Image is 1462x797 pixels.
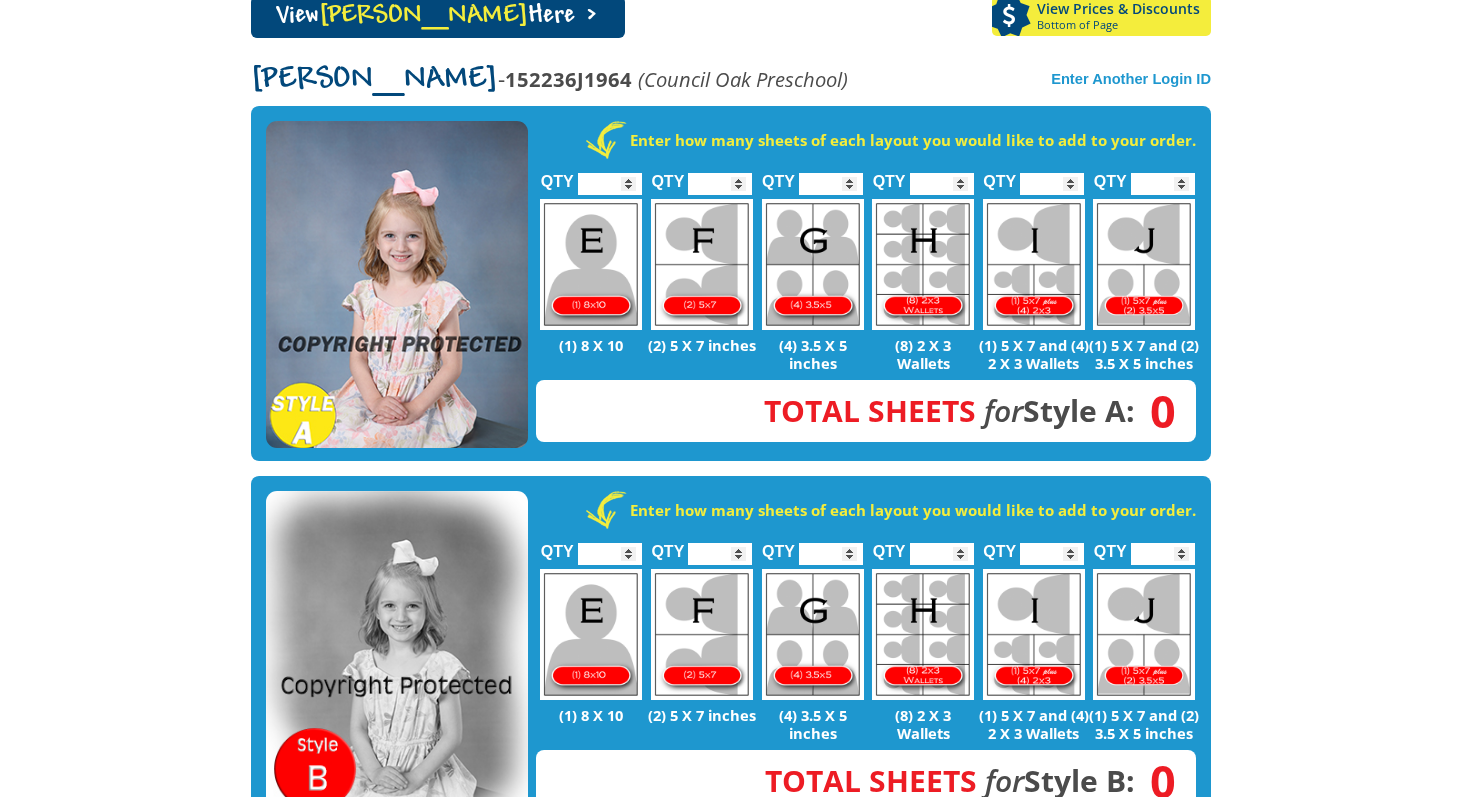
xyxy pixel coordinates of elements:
[983,199,1085,330] img: I
[540,569,642,700] img: E
[762,569,864,700] img: G
[536,336,647,354] p: (1) 8 X 10
[651,199,753,330] img: F
[764,390,976,431] span: Total Sheets
[868,706,979,742] p: (8) 2 X 3 Wallets
[651,569,753,700] img: F
[978,336,1089,372] p: (1) 5 X 7 and (4) 2 X 3 Wallets
[762,199,864,330] img: G
[983,521,1016,570] label: QTY
[764,390,1135,431] strong: Style A:
[266,121,528,449] img: STYLE A
[251,64,498,96] span: [PERSON_NAME]
[1094,151,1127,200] label: QTY
[1089,336,1200,372] p: (1) 5 X 7 and (2) 3.5 X 5 inches
[1093,199,1195,330] img: J
[541,521,574,570] label: QTY
[1089,706,1200,742] p: (1) 5 X 7 and (2) 3.5 X 5 inches
[319,3,528,30] span: [PERSON_NAME]
[651,521,684,570] label: QTY
[651,151,684,200] label: QTY
[541,151,574,200] label: QTY
[251,68,848,91] p: -
[536,706,647,724] p: (1) 8 X 10
[978,706,1089,742] p: (1) 5 X 7 and (4) 2 X 3 Wallets
[505,65,632,93] strong: 152236J1964
[1094,521,1127,570] label: QTY
[757,336,868,372] p: (4) 3.5 X 5 inches
[1037,19,1211,31] span: Bottom of Page
[762,521,795,570] label: QTY
[630,130,1196,150] strong: Enter how many sheets of each layout you would like to add to your order.
[1093,569,1195,700] img: J
[540,199,642,330] img: E
[873,521,906,570] label: QTY
[983,569,1085,700] img: I
[1051,71,1211,87] a: Enter Another Login ID
[872,199,974,330] img: H
[984,390,1023,431] em: for
[1135,770,1176,792] span: 0
[647,336,758,354] p: (2) 5 X 7 inches
[872,569,974,700] img: H
[868,336,979,372] p: (8) 2 X 3 Wallets
[630,500,1196,520] strong: Enter how many sheets of each layout you would like to add to your order.
[983,151,1016,200] label: QTY
[762,151,795,200] label: QTY
[638,65,848,93] em: (Council Oak Preschool)
[757,706,868,742] p: (4) 3.5 X 5 inches
[647,706,758,724] p: (2) 5 X 7 inches
[873,151,906,200] label: QTY
[1135,400,1176,422] span: 0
